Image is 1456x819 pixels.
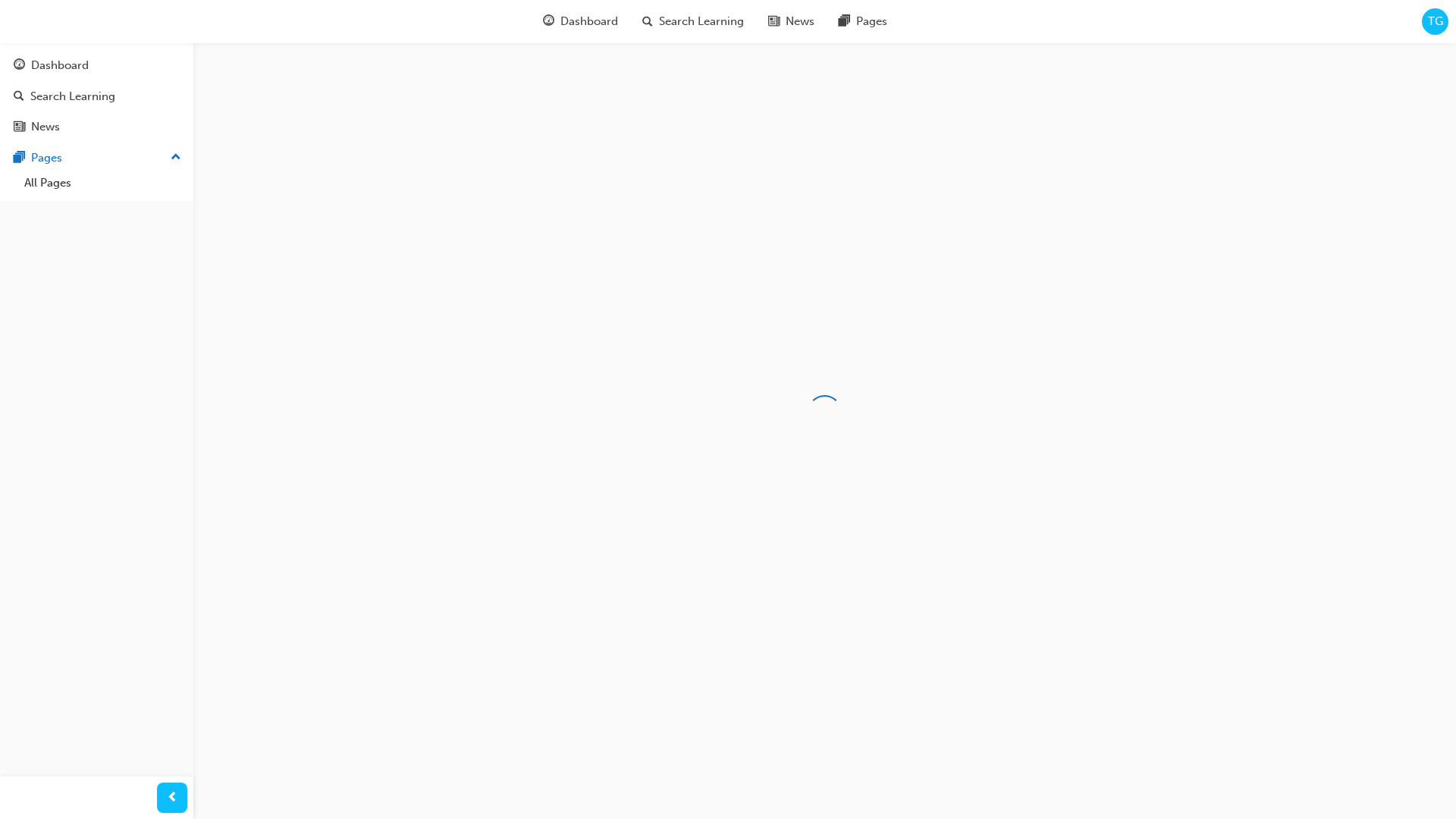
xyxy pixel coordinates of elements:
[31,118,60,136] div: News
[1428,13,1443,30] span: TG
[171,148,181,168] span: up-icon
[6,83,187,111] a: Search Learning
[659,13,744,30] span: Search Learning
[856,13,887,30] span: Pages
[531,6,630,37] a: guage-iconDashboard
[31,57,89,74] div: Dashboard
[6,144,187,172] button: Pages
[768,12,780,31] span: news-icon
[14,90,24,104] span: search-icon
[1422,8,1448,35] button: TG
[642,12,653,31] span: search-icon
[543,12,554,31] span: guage-icon
[6,49,187,144] button: DashboardSearch LearningNews
[6,113,187,141] a: News
[560,13,618,30] span: Dashboard
[14,121,25,134] span: news-icon
[630,6,756,37] a: search-iconSearch Learning
[839,12,850,31] span: pages-icon
[14,152,25,165] span: pages-icon
[30,88,115,105] div: Search Learning
[18,171,187,195] a: All Pages
[14,59,25,73] span: guage-icon
[827,6,899,37] a: pages-iconPages
[786,13,814,30] span: News
[6,52,187,80] a: Dashboard
[167,789,178,808] span: prev-icon
[31,149,62,167] div: Pages
[756,6,827,37] a: news-iconNews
